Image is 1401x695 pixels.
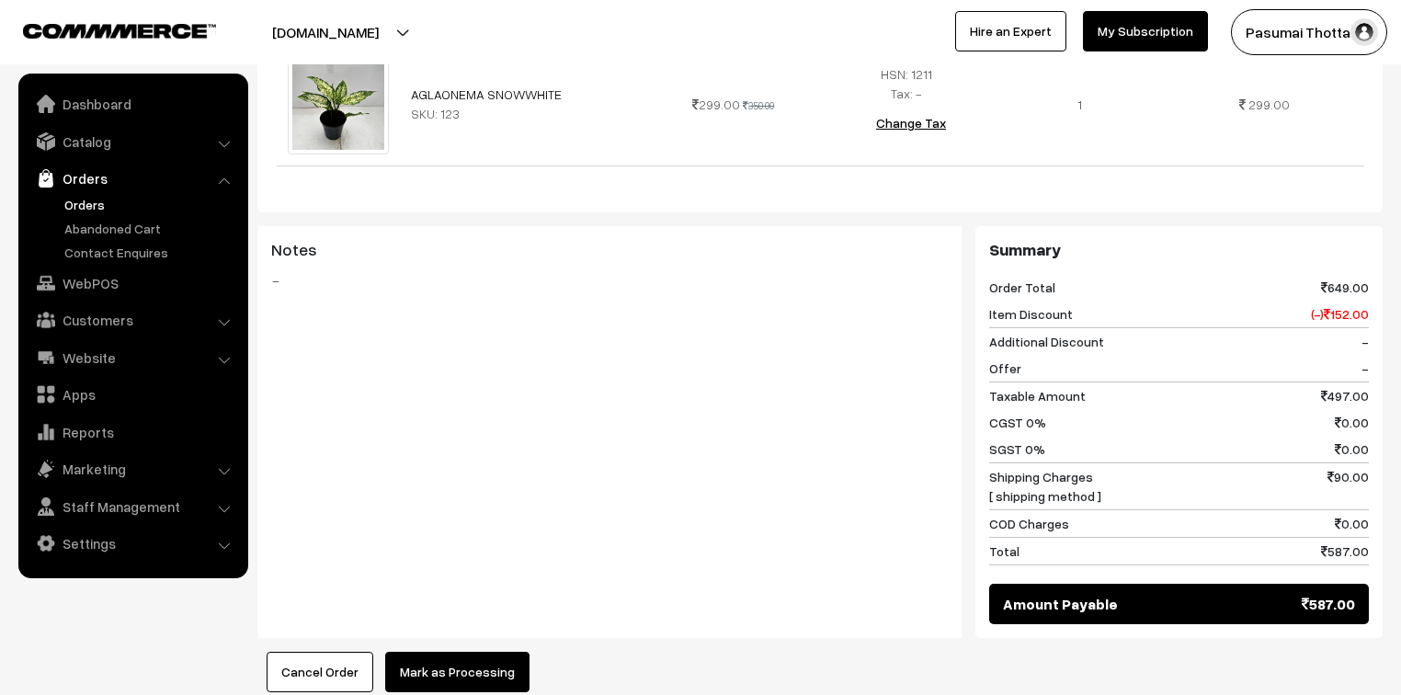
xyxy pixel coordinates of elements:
span: HSN: 1211 Tax: - [881,66,932,101]
a: Orders [60,195,242,214]
button: Pasumai Thotta… [1231,9,1387,55]
blockquote: - [271,269,948,291]
a: Website [23,341,242,374]
span: 299.00 [1248,97,1290,112]
span: 90.00 [1327,467,1369,506]
strike: 350.00 [743,99,774,111]
a: Orders [23,162,242,195]
a: My Subscription [1083,11,1208,51]
a: Apps [23,378,242,411]
span: Offer [989,359,1021,378]
img: COMMMERCE [23,24,216,38]
span: (-) 152.00 [1311,304,1369,324]
a: Customers [23,303,242,336]
button: Mark as Processing [385,652,530,692]
a: AGLAONEMA SNOWWHITE [411,86,562,102]
a: Staff Management [23,490,242,523]
span: Additional Discount [989,332,1104,351]
a: Settings [23,527,242,560]
h3: Summary [989,240,1369,260]
span: 1 [1077,97,1082,112]
span: 587.00 [1302,593,1355,615]
span: 0.00 [1335,514,1369,533]
span: COD Charges [989,514,1069,533]
span: Shipping Charges [ shipping method ] [989,467,1101,506]
a: Catalog [23,125,242,158]
span: SGST 0% [989,439,1045,459]
h3: Notes [271,240,948,260]
span: CGST 0% [989,413,1046,432]
span: - [1361,359,1369,378]
span: - [1361,332,1369,351]
span: Amount Payable [1003,593,1118,615]
span: Total [989,541,1019,561]
button: Cancel Order [267,652,373,692]
span: 0.00 [1335,439,1369,459]
a: WebPOS [23,267,242,300]
a: Marketing [23,452,242,485]
span: 649.00 [1321,278,1369,297]
button: [DOMAIN_NAME] [208,9,443,55]
img: user [1350,18,1378,46]
span: 0.00 [1335,413,1369,432]
span: 587.00 [1321,541,1369,561]
span: Item Discount [989,304,1073,324]
a: COMMMERCE [23,18,184,40]
img: photo_2023-07-22_16-18-28.jpg [288,53,389,154]
a: Hire an Expert [955,11,1066,51]
a: Reports [23,416,242,449]
a: Abandoned Cart [60,219,242,238]
div: SKU: 123 [411,104,636,123]
button: Change Tax [861,103,961,143]
span: 299.00 [692,97,740,112]
a: Dashboard [23,87,242,120]
span: 497.00 [1321,386,1369,405]
a: Contact Enquires [60,243,242,262]
span: Taxable Amount [989,386,1086,405]
span: Order Total [989,278,1055,297]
